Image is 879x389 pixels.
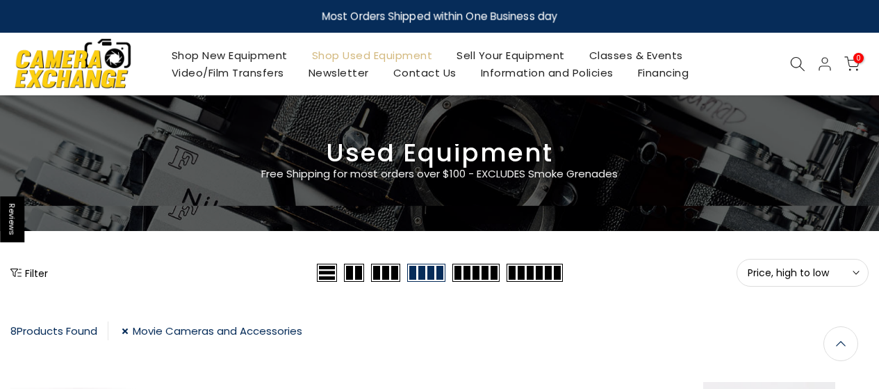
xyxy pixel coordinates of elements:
a: Contact Us [381,64,468,81]
a: Financing [625,64,701,81]
a: Newsletter [296,64,381,81]
a: Sell Your Equipment [445,47,577,64]
span: Price, high to low [748,267,857,279]
a: Movie Cameras and Accessories [122,321,302,340]
span: 8 [10,324,17,338]
h3: Used Equipment [10,144,869,162]
a: Classes & Events [577,47,695,64]
a: Back to the top [823,326,858,361]
a: Shop New Equipment [159,47,299,64]
button: Show filters [10,266,48,280]
a: Information and Policies [468,64,625,81]
a: Shop Used Equipment [299,47,445,64]
strong: Most Orders Shipped within One Business day [322,9,557,24]
a: Video/Film Transfers [159,64,296,81]
button: Price, high to low [737,259,869,287]
p: Free Shipping for most orders over $100 - EXCLUDES Smoke Grenades [179,166,700,182]
div: Products Found [10,321,108,340]
span: 0 [853,53,864,63]
a: 0 [844,56,860,72]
